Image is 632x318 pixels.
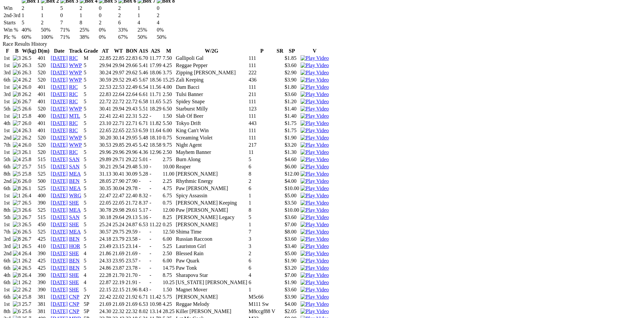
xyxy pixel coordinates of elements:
[69,265,80,271] a: BEN
[69,77,82,83] a: WWP
[301,251,329,256] a: Watch Replay on Watchdog
[301,62,329,68] img: Play Video
[99,62,112,69] td: 29.94
[79,34,98,40] td: 38%
[301,128,329,134] img: Play Video
[301,157,329,162] img: Play Video
[248,55,276,61] td: 111
[99,48,112,54] th: AT
[69,308,79,314] a: CNP
[301,272,329,278] img: Play Video
[301,243,329,249] a: Watch Replay on Watchdog
[60,12,79,19] td: 0
[13,185,21,191] img: 8
[51,185,68,191] a: [DATE]
[69,185,81,191] a: MEA
[156,27,175,33] td: 0%
[284,48,300,54] th: SP
[301,236,329,242] a: Watch Replay on Watchdog
[38,77,50,83] td: 520
[3,27,21,33] td: Win %
[13,287,21,293] img: 2
[301,106,329,112] img: Play Video
[112,69,125,76] td: 29.97
[38,69,50,76] td: 520
[13,106,21,112] img: 5
[13,200,21,206] img: 7
[69,149,78,155] a: RIC
[69,200,79,206] a: SHE
[125,55,138,61] td: 22.83
[60,34,79,40] td: 71%
[51,106,68,111] a: [DATE]
[69,294,79,300] a: CNP
[301,301,329,307] img: Play Video
[301,70,329,76] img: Play Video
[51,135,68,140] a: [DATE]
[112,48,125,54] th: WT
[137,12,156,19] td: 1
[248,48,276,54] th: P
[13,193,21,199] img: 1
[21,5,40,12] td: 2
[69,222,79,227] a: SHE
[60,27,79,33] td: 71%
[3,34,21,40] td: Plc %
[99,77,112,83] td: 30.59
[301,229,329,235] img: Play Video
[51,193,68,198] a: [DATE]
[175,48,248,54] th: W/2G
[98,19,117,26] td: 2
[51,113,68,119] a: [DATE]
[301,200,329,206] img: Play Video
[301,200,329,206] a: Watch Replay on Watchdog
[69,55,78,61] a: RIC
[69,272,79,278] a: SHE
[69,236,80,242] a: BEN
[13,301,21,307] img: 3
[83,69,98,76] td: 5
[3,62,12,69] td: 1st
[301,178,329,184] img: Play Video
[137,5,156,12] td: 1
[301,229,329,234] a: Watch Replay on Watchdog
[301,70,329,75] a: View replay
[301,236,329,242] img: Play Video
[13,207,21,213] img: 3
[69,99,78,104] a: RIC
[301,265,329,271] a: Watch Replay on Watchdog
[79,27,98,33] td: 25%
[156,34,175,40] td: 50%
[69,91,78,97] a: RIC
[118,27,137,33] td: 33%
[51,77,68,83] a: [DATE]
[98,12,117,19] td: 0
[301,178,329,184] a: Watch Replay on Watchdog
[301,265,329,271] img: Play Video
[69,301,79,307] a: CNP
[301,164,329,169] a: Watch Replay on Watchdog
[301,120,329,126] img: Play Video
[38,48,50,54] th: D(m)
[13,70,21,76] img: 6
[301,149,329,155] img: Play Video
[51,200,68,206] a: [DATE]
[13,164,21,170] img: 7
[51,251,68,256] a: [DATE]
[118,5,137,12] td: 2
[248,69,276,76] td: 222
[301,185,329,191] a: Watch Replay on Watchdog
[40,5,59,12] td: 1
[112,77,125,83] td: 29.52
[69,106,82,111] a: WWP
[301,207,329,213] img: Play Video
[301,171,329,177] a: Watch Replay on Watchdog
[175,55,248,61] td: Gallipoli Gal
[69,62,82,68] a: WWP
[301,128,329,133] a: View replay
[69,229,81,234] a: MEA
[13,48,21,54] th: B
[301,287,329,293] img: Play Video
[13,149,21,155] img: 3
[51,214,68,220] a: [DATE]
